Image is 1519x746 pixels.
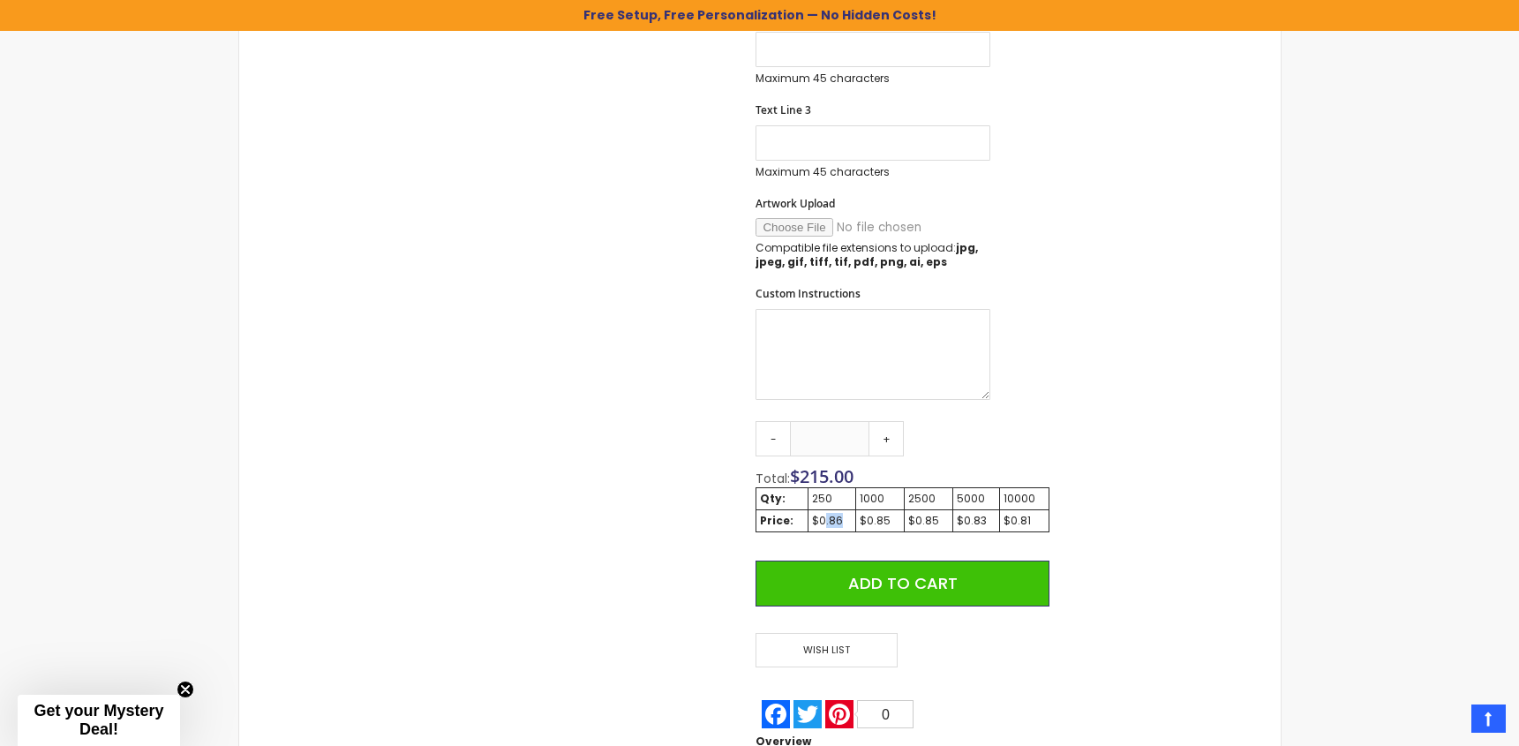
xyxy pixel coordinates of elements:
[860,492,900,506] div: 1000
[869,421,904,456] a: +
[756,240,978,269] strong: jpg, jpeg, gif, tiff, tif, pdf, png, ai, eps
[957,492,996,506] div: 5000
[756,286,861,301] span: Custom Instructions
[756,633,897,667] span: Wish List
[760,491,786,506] strong: Qty:
[756,196,835,211] span: Artwork Upload
[908,492,949,506] div: 2500
[792,700,823,728] a: Twitter
[756,241,990,269] p: Compatible file extensions to upload:
[812,492,853,506] div: 250
[848,572,958,594] span: Add to Cart
[1004,514,1045,528] div: $0.81
[34,702,163,738] span: Get your Mystery Deal!
[177,681,194,698] button: Close teaser
[756,102,811,117] span: Text Line 3
[18,695,180,746] div: Get your Mystery Deal!Close teaser
[756,470,790,487] span: Total:
[908,514,949,528] div: $0.85
[800,464,853,488] span: 215.00
[756,421,791,456] a: -
[760,513,793,528] strong: Price:
[756,165,990,179] p: Maximum 45 characters
[756,633,902,667] a: Wish List
[760,700,792,728] a: Facebook
[823,700,915,728] a: Pinterest0
[790,464,853,488] span: $
[756,72,990,86] p: Maximum 45 characters
[1004,492,1045,506] div: 10000
[957,514,996,528] div: $0.83
[882,707,890,722] span: 0
[756,561,1049,607] button: Add to Cart
[860,514,900,528] div: $0.85
[812,514,853,528] div: $0.86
